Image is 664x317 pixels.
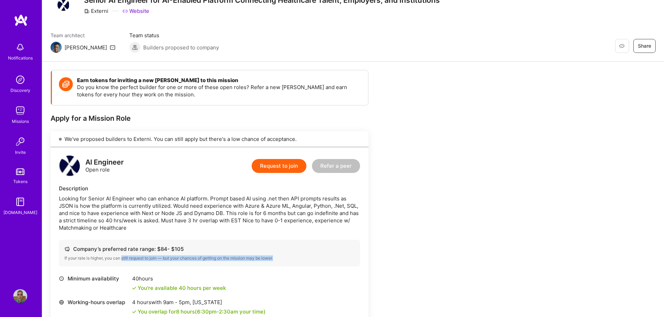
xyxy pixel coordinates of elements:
i: icon World [59,300,64,305]
i: icon Mail [110,45,115,50]
i: icon Clock [59,276,64,281]
div: Company’s preferred rate range: $ 84 - $ 105 [64,245,354,253]
img: User Avatar [13,289,27,303]
div: Apply for a Mission Role [51,114,368,123]
div: Notifications [8,54,33,62]
i: icon Cash [64,246,70,252]
div: 4 hours with [US_STATE] [132,299,266,306]
span: Team status [129,32,219,39]
div: If your rate is higher, you can still request to join — but your chances of getting on the missio... [64,255,354,261]
p: Do you know the perfect builder for one or more of these open roles? Refer a new [PERSON_NAME] an... [77,84,361,98]
i: icon Check [132,310,136,314]
div: You overlap for 8 hours ( your time) [138,308,266,315]
i: icon Check [132,286,136,290]
div: Externi [84,7,108,15]
button: Refer a peer [312,159,360,173]
img: Token icon [59,77,73,91]
img: guide book [13,195,27,209]
div: [DOMAIN_NAME] [3,209,37,216]
button: Request to join [252,159,306,173]
img: Builders proposed to company [129,42,140,53]
div: [PERSON_NAME] [64,44,107,51]
a: User Avatar [12,289,29,303]
span: Builders proposed to company [143,44,219,51]
img: teamwork [13,104,27,118]
h4: Earn tokens for inviting a new [PERSON_NAME] to this mission [77,77,361,84]
button: Share [633,39,656,53]
div: Invite [15,149,26,156]
div: Working-hours overlap [59,299,129,306]
i: icon EyeClosed [619,43,625,49]
a: Website [122,7,149,15]
span: Team architect [51,32,115,39]
div: We've proposed builders to Externi. You can still apply but there's a low chance of acceptance. [51,131,368,147]
div: Missions [12,118,29,125]
span: 6:30pm - 2:30am [197,308,238,315]
div: Open role [85,159,124,173]
span: 9am - 5pm , [162,299,192,306]
div: Looking for Senior AI Engineer who can enhance AI platform. Prompt based AI using .net then API p... [59,195,360,231]
div: Description [59,185,360,192]
div: AI Engineer [85,159,124,166]
img: logo [59,156,80,176]
img: Team Architect [51,42,62,53]
div: Discovery [10,87,30,94]
i: icon CompanyGray [84,8,90,14]
img: discovery [13,73,27,87]
span: Share [638,42,651,49]
img: logo [14,14,28,26]
div: You're available 40 hours per week [132,284,226,292]
img: tokens [16,168,24,175]
div: Tokens [13,178,28,185]
img: bell [13,40,27,54]
img: Invite [13,135,27,149]
div: 40 hours [132,275,226,282]
div: Minimum availability [59,275,129,282]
